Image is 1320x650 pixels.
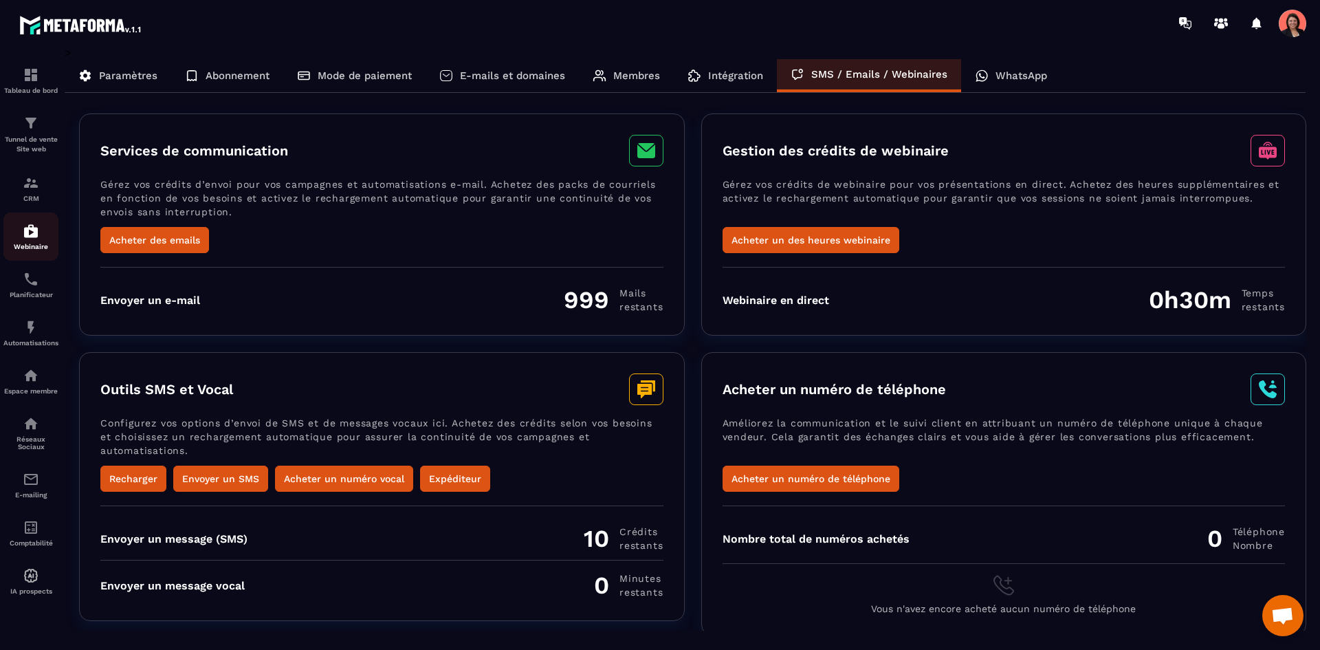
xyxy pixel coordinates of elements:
[594,571,663,600] div: 0
[723,177,1286,227] p: Gérez vos crédits de webinaire pour vos présentations en direct. Achetez des heures supplémentair...
[23,415,39,432] img: social-network
[871,603,1136,614] span: Vous n'avez encore acheté aucun numéro de téléphone
[564,285,663,314] div: 999
[173,466,268,492] button: Envoyer un SMS
[723,227,899,253] button: Acheter un des heures webinaire
[100,294,200,307] div: Envoyer un e-mail
[3,587,58,595] p: IA prospects
[23,175,39,191] img: formation
[420,466,490,492] button: Expéditeur
[23,567,39,584] img: automations
[1233,539,1285,552] span: Nombre
[100,142,288,159] h3: Services de communication
[23,115,39,131] img: formation
[619,539,663,552] span: restants
[723,294,829,307] div: Webinaire en direct
[275,466,413,492] button: Acheter un numéro vocal
[3,291,58,299] p: Planificateur
[619,572,663,585] span: minutes
[3,135,58,154] p: Tunnel de vente Site web
[100,227,209,253] button: Acheter des emails
[3,213,58,261] a: automationsautomationsWebinaire
[206,69,269,82] p: Abonnement
[23,67,39,83] img: formation
[100,416,663,466] p: Configurez vos options d’envoi de SMS et de messages vocaux ici. Achetez des crédits selon vos be...
[100,532,247,545] div: Envoyer un message (SMS)
[3,56,58,105] a: formationformationTableau de bord
[3,309,58,357] a: automationsautomationsAutomatisations
[19,12,143,37] img: logo
[1262,595,1303,636] div: Ouvrir le chat
[460,69,565,82] p: E-mails et domaines
[3,461,58,509] a: emailemailE-mailing
[318,69,412,82] p: Mode de paiement
[1242,300,1285,314] span: restants
[3,405,58,461] a: social-networksocial-networkRéseaux Sociaux
[3,339,58,347] p: Automatisations
[1207,524,1285,553] div: 0
[723,142,949,159] h3: Gestion des crédits de webinaire
[23,319,39,336] img: automations
[100,466,166,492] button: Recharger
[3,357,58,405] a: automationsautomationsEspace membre
[3,195,58,202] p: CRM
[1233,525,1285,539] span: Téléphone
[584,524,663,553] div: 10
[65,46,1306,636] div: >
[3,105,58,164] a: formationformationTunnel de vente Site web
[23,271,39,288] img: scheduler
[723,532,910,545] div: Nombre total de numéros achetés
[3,491,58,499] p: E-mailing
[100,579,245,592] div: Envoyer un message vocal
[1149,285,1285,314] div: 0h30m
[3,164,58,213] a: formationformationCRM
[723,381,946,398] h3: Acheter un numéro de téléphone
[723,466,899,492] button: Acheter un numéro de téléphone
[23,519,39,536] img: accountant
[3,435,58,451] p: Réseaux Sociaux
[23,367,39,384] img: automations
[619,286,663,300] span: Mails
[995,69,1047,82] p: WhatsApp
[100,381,233,398] h3: Outils SMS et Vocal
[99,69,157,82] p: Paramètres
[3,387,58,395] p: Espace membre
[619,300,663,314] span: restants
[619,585,663,599] span: restants
[619,525,663,539] span: Crédits
[3,539,58,547] p: Comptabilité
[723,416,1286,466] p: Améliorez la communication et le suivi client en attribuant un numéro de téléphone unique à chaqu...
[23,471,39,488] img: email
[23,223,39,239] img: automations
[3,87,58,94] p: Tableau de bord
[3,261,58,309] a: schedulerschedulerPlanificateur
[811,68,947,80] p: SMS / Emails / Webinaires
[3,243,58,250] p: Webinaire
[1242,286,1285,300] span: Temps
[708,69,763,82] p: Intégration
[100,177,663,227] p: Gérez vos crédits d’envoi pour vos campagnes et automatisations e-mail. Achetez des packs de cour...
[3,509,58,557] a: accountantaccountantComptabilité
[613,69,660,82] p: Membres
